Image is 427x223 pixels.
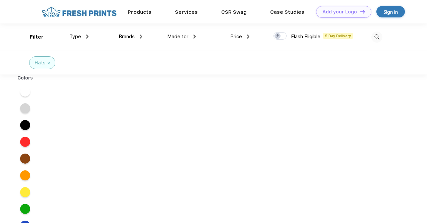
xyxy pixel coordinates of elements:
[128,9,151,15] a: Products
[86,35,88,39] img: dropdown.png
[291,34,320,40] span: Flash Eligible
[371,32,382,43] img: desktop_search.svg
[35,59,46,66] div: Hats
[12,74,38,81] div: Colors
[360,10,365,13] img: DT
[167,34,188,40] span: Made for
[323,33,353,39] span: 5 Day Delivery
[322,9,357,15] div: Add your Logo
[40,6,119,18] img: fo%20logo%202.webp
[193,35,196,39] img: dropdown.png
[140,35,142,39] img: dropdown.png
[69,34,81,40] span: Type
[119,34,135,40] span: Brands
[383,8,398,16] div: Sign in
[230,34,242,40] span: Price
[247,35,249,39] img: dropdown.png
[30,33,44,41] div: Filter
[48,62,50,64] img: filter_cancel.svg
[376,6,405,17] a: Sign in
